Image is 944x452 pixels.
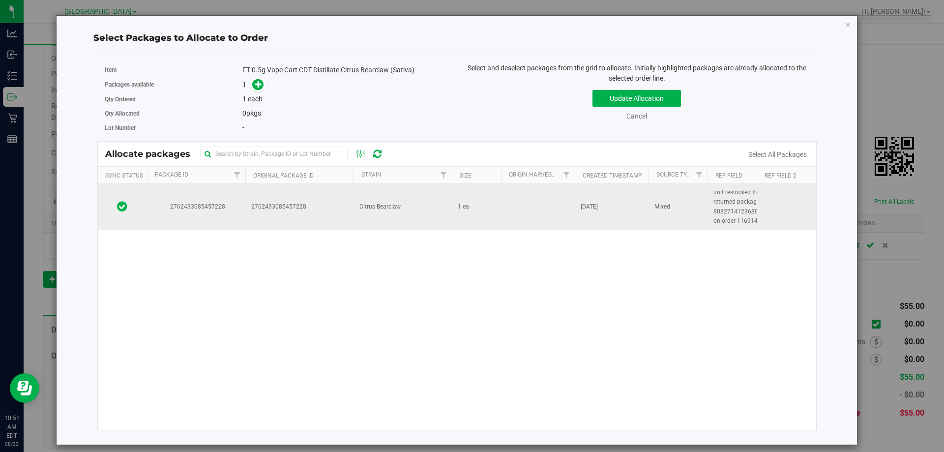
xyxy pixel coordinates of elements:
[654,202,670,211] span: Mixed
[691,167,707,183] a: Filter
[105,95,243,104] label: Qty Ordered
[458,202,469,211] span: 1 ea
[359,202,401,211] span: Citrus Bearclaw
[105,65,243,74] label: Item
[242,109,246,117] span: 0
[105,80,243,89] label: Packages available
[105,149,200,159] span: Allocate packages
[248,95,263,103] span: each
[748,151,807,158] a: Select All Packages
[715,172,742,179] a: Ref Field
[153,202,239,211] span: 2762433085457228
[435,167,451,183] a: Filter
[626,112,647,120] a: Cancel
[592,90,681,107] button: Update Allocation
[242,123,244,131] span: -
[105,109,243,118] label: Qty Allocated
[117,200,127,213] span: In Sync
[105,172,143,179] a: Sync Status
[509,171,559,178] a: Origin Harvests
[656,171,694,178] a: Source Type
[10,373,39,403] iframe: Resource center
[242,109,261,117] span: pkgs
[765,172,796,179] a: Ref Field 2
[558,167,574,183] a: Filter
[581,202,598,211] span: [DATE]
[361,171,382,178] a: Strain
[468,64,806,82] span: Select and deselect packages from the grid to allocate. Initially highlighted packages are alread...
[253,172,314,179] a: Original Package ID
[229,167,245,183] a: Filter
[242,65,449,75] div: FT 0.5g Vape Cart CDT Distillate Citrus Bearclaw (Sativa)
[251,202,348,211] span: 2762433085457228
[105,123,243,132] label: Lot Number
[460,172,472,179] a: Size
[713,188,768,226] span: unit restocked from returned package 8082714123680146 on order 11691449
[242,81,246,89] span: 1
[93,31,820,45] div: Select Packages to Allocate to Order
[200,147,348,161] input: Search by Strain, Package ID or Lot Number
[583,172,642,179] a: Created Timestamp
[242,95,246,103] span: 1
[155,171,188,178] a: Package Id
